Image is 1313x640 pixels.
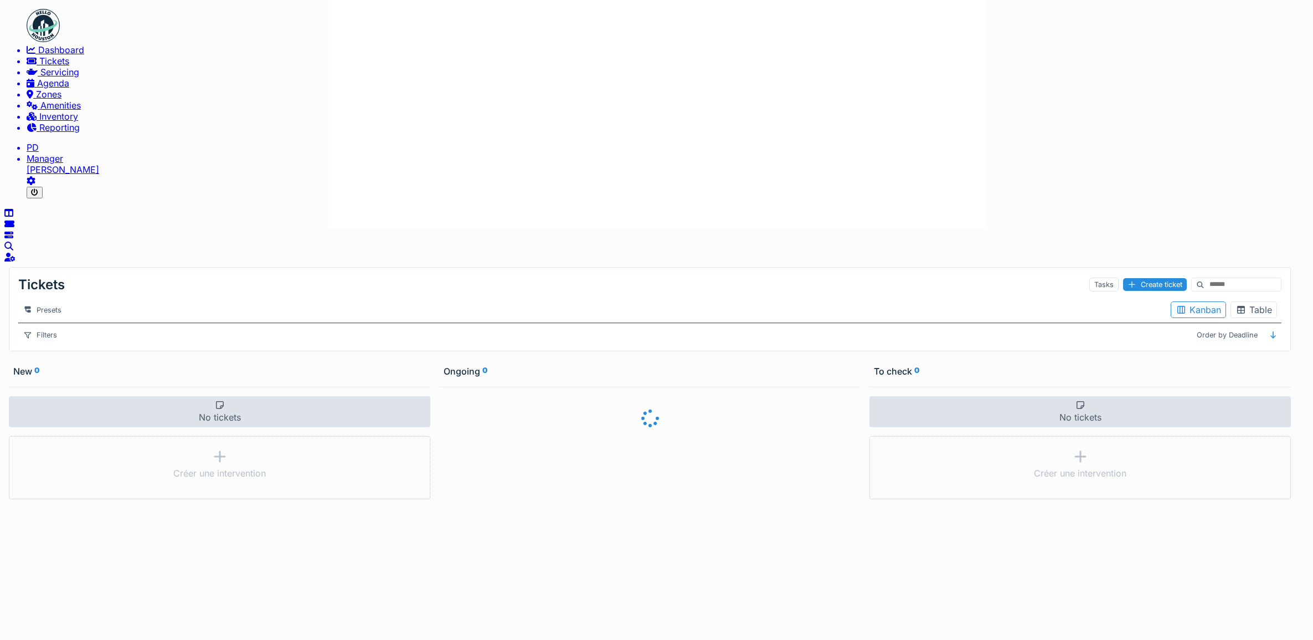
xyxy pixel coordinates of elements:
div: Presets [18,303,66,317]
div: Tasks [1089,278,1119,291]
a: Dashboard [27,44,1309,55]
span: Servicing [40,66,79,78]
div: Order by Deadline [1192,328,1263,342]
div: Ongoing [444,366,856,377]
a: Reporting [27,122,1309,133]
a: Zones [27,89,1309,100]
div: Manager [27,153,1309,164]
div: Tickets [18,272,65,297]
a: Servicing [27,66,1309,78]
img: Badge_color-CXgf-gQk.svg [27,9,60,42]
a: PD Manager[PERSON_NAME] [27,142,1309,175]
div: Table [1235,304,1272,315]
li: [PERSON_NAME] [27,153,1309,175]
span: Amenities [40,100,81,111]
div: No tickets [869,396,1291,427]
div: To check [874,366,1286,377]
span: Dashboard [38,44,84,55]
sup: 0 [482,366,487,377]
div: New [13,366,426,377]
div: Créer une intervention [1034,468,1126,479]
li: PD [27,142,1309,153]
span: Tickets [39,55,69,66]
div: Filters [18,328,62,342]
div: Créer une intervention [173,468,266,479]
span: Inventory [39,111,78,122]
sup: 0 [914,366,919,377]
span: Reporting [39,122,80,133]
sup: 0 [34,366,39,377]
span: Agenda [37,78,69,89]
a: Agenda [27,78,1309,89]
div: Create ticket [1123,278,1187,291]
a: Tickets [27,55,1309,66]
span: Zones [36,89,61,100]
div: Kanban [1176,304,1221,315]
a: Inventory [27,111,1309,122]
div: No tickets [9,396,430,427]
a: Amenities [27,100,1309,111]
